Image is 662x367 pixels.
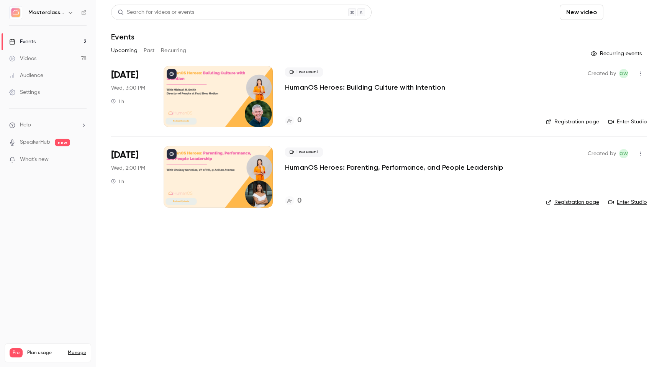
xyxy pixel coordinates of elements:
[118,8,194,16] div: Search for videos or events
[285,196,302,206] a: 0
[111,164,145,172] span: Wed, 2:00 PM
[111,66,151,127] div: Aug 13 Wed, 3:00 PM (Europe/London)
[70,357,86,364] p: / 90
[77,156,87,163] iframe: Noticeable Trigger
[9,55,36,62] div: Videos
[560,5,603,20] button: New video
[111,178,124,184] div: 1 h
[546,198,599,206] a: Registration page
[9,72,43,79] div: Audience
[619,69,628,78] span: OW
[546,118,599,126] a: Registration page
[111,149,138,161] span: [DATE]
[9,38,36,46] div: Events
[619,149,628,158] span: OW
[587,48,647,60] button: Recurring events
[588,69,616,78] span: Created by
[20,138,50,146] a: SpeakerHub
[297,115,302,126] h4: 0
[588,149,616,158] span: Created by
[619,69,628,78] span: Olivia Wynne
[28,9,64,16] h6: Masterclass Channel
[297,196,302,206] h4: 0
[285,67,323,77] span: Live event
[111,146,151,207] div: Aug 20 Wed, 2:00 PM (Europe/London)
[111,98,124,104] div: 1 h
[606,5,647,20] button: Schedule
[285,115,302,126] a: 0
[608,118,647,126] a: Enter Studio
[285,147,323,157] span: Live event
[9,88,40,96] div: Settings
[10,7,22,19] img: Masterclass Channel
[608,198,647,206] a: Enter Studio
[111,84,145,92] span: Wed, 3:00 PM
[10,357,24,364] p: Videos
[111,32,134,41] h1: Events
[68,350,86,356] a: Manage
[111,44,138,57] button: Upcoming
[285,83,445,92] a: HumanOS Heroes: Building Culture with Intention
[20,121,31,129] span: Help
[111,69,138,81] span: [DATE]
[619,149,628,158] span: Olivia Wynne
[27,350,63,356] span: Plan usage
[161,44,187,57] button: Recurring
[20,156,49,164] span: What's new
[285,163,503,172] a: HumanOS Heroes: Parenting, Performance, and People Leadership
[144,44,155,57] button: Past
[10,348,23,357] span: Pro
[70,359,77,363] span: 108
[9,121,87,129] li: help-dropdown-opener
[55,139,70,146] span: new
